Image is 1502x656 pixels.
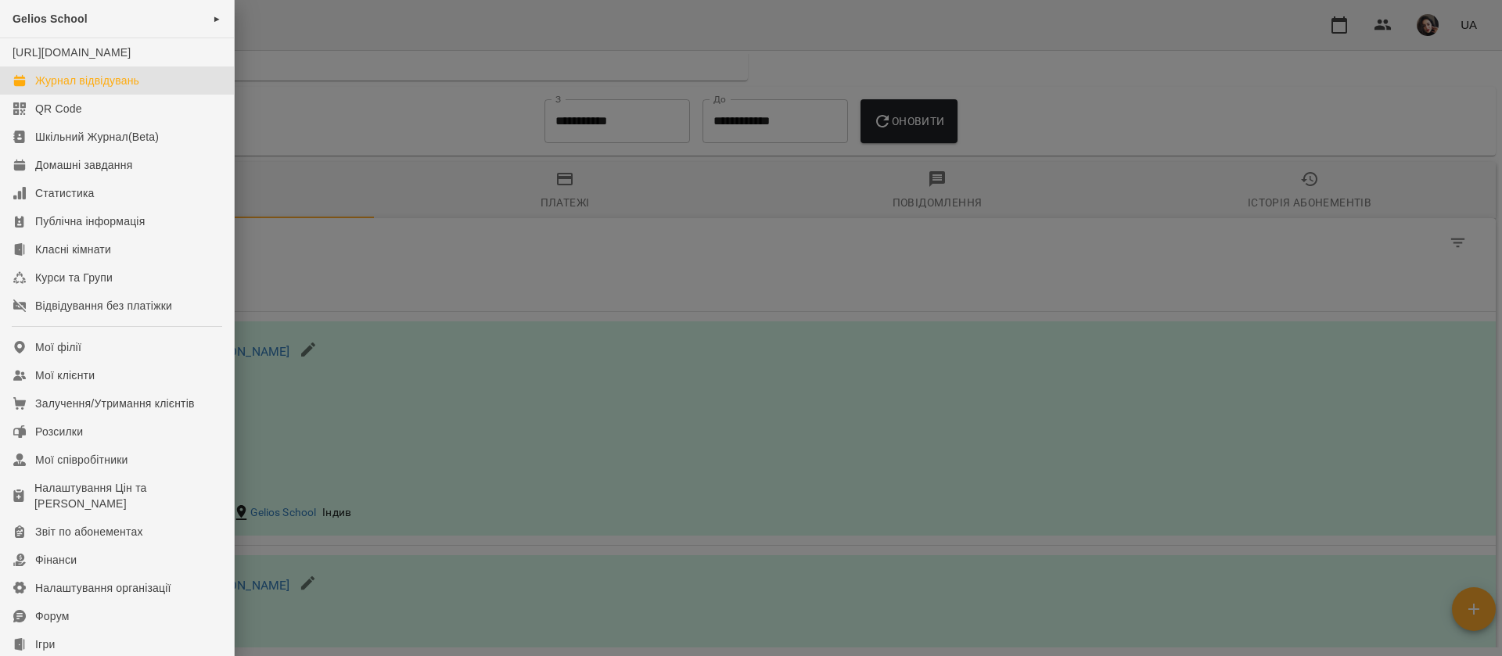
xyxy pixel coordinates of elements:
[35,185,95,201] div: Статистика
[35,452,128,468] div: Мої співробітники
[35,396,195,411] div: Залучення/Утримання клієнтів
[35,608,70,624] div: Форум
[35,213,145,229] div: Публічна інформація
[35,424,83,439] div: Розсилки
[35,552,77,568] div: Фінанси
[13,46,131,59] a: [URL][DOMAIN_NAME]
[35,298,172,314] div: Відвідування без платіжки
[35,242,111,257] div: Класні кімнати
[35,339,81,355] div: Мої філії
[13,13,88,25] span: Gelios School
[35,157,132,173] div: Домашні завдання
[35,636,55,652] div: Ігри
[213,13,221,25] span: ►
[35,73,139,88] div: Журнал відвідувань
[34,480,221,511] div: Налаштування Цін та [PERSON_NAME]
[35,129,159,145] div: Шкільний Журнал(Beta)
[35,367,95,383] div: Мої клієнти
[35,270,113,285] div: Курси та Групи
[35,101,82,117] div: QR Code
[35,580,171,596] div: Налаштування організації
[35,524,143,539] div: Звіт по абонементах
